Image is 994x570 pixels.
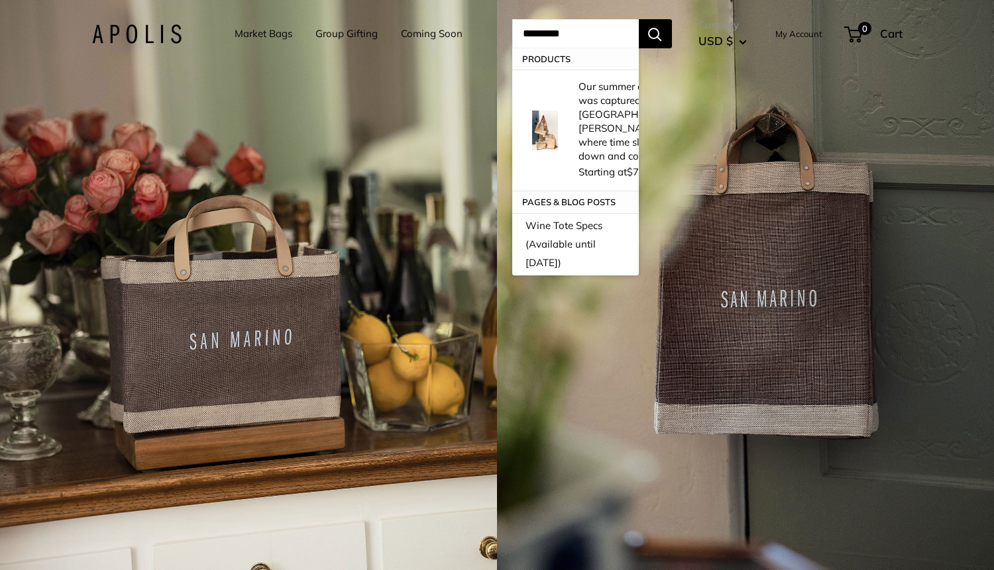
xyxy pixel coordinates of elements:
[315,24,378,43] a: Group Gifting
[512,191,639,213] p: Pages & Blog posts
[512,70,639,191] a: Our summer collection was captured in Todos Santos, where time slows down and color pops. Our sum...
[880,26,903,40] span: Cart
[698,16,747,34] span: Currency
[639,19,672,48] button: Search
[579,79,683,163] p: Our summer collection was captured in [GEOGRAPHIC_DATA][PERSON_NAME], where time slows down and c...
[512,19,639,48] input: Search...
[235,24,292,43] a: Market Bags
[698,30,747,52] button: USD $
[698,34,733,48] span: USD $
[627,166,645,178] span: $73
[512,213,639,275] a: Wine Tote Specs(Available until [DATE])
[775,26,822,42] a: My Account
[401,24,463,43] a: Coming Soon
[846,23,903,44] a: 0 Cart
[512,48,639,70] p: Products
[92,24,182,44] img: Apolis
[857,22,871,35] span: 0
[579,166,645,178] span: Starting at
[525,111,565,150] img: Our summer collection was captured in Todos Santos, where time slows down and color pops.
